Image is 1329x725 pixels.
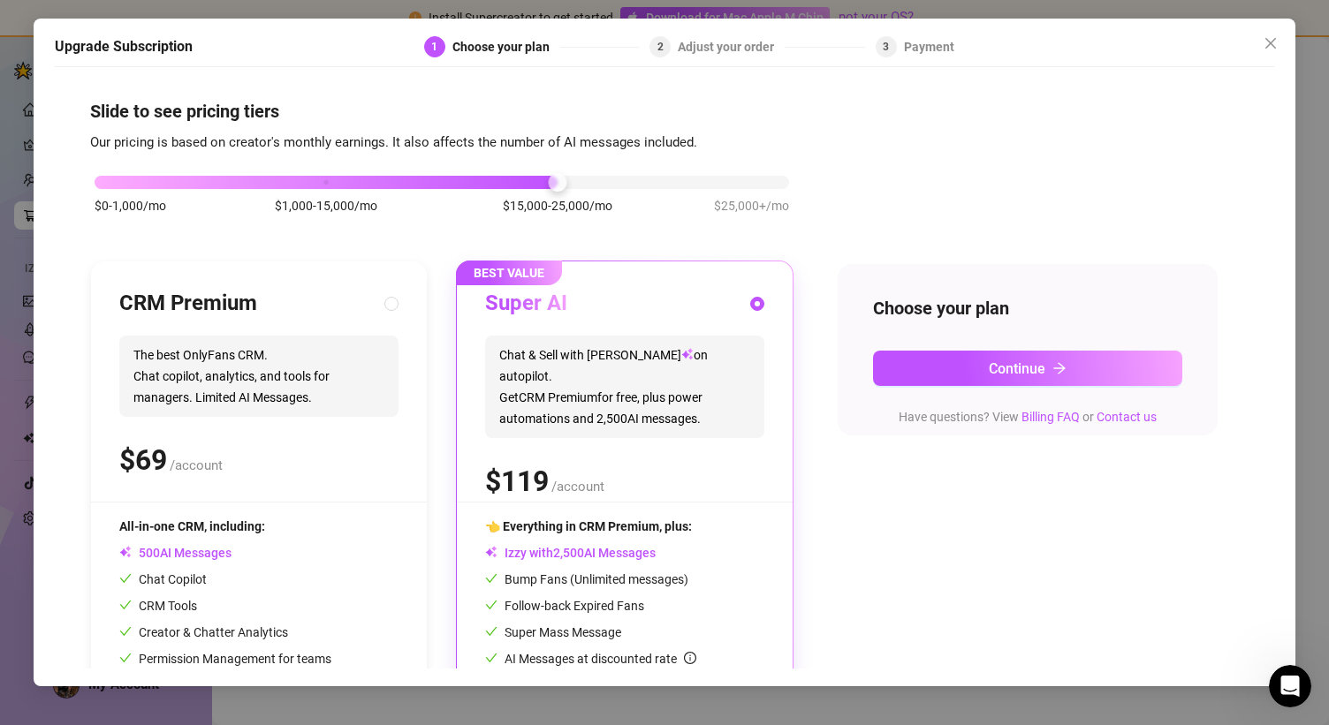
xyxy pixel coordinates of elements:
[119,546,232,560] span: AI Messages
[1021,410,1080,424] a: Billing FAQ
[485,599,644,613] span: Follow-back Expired Fans
[1257,29,1285,57] button: Close
[505,652,696,666] span: AI Messages at discounted rate
[90,99,1240,124] h4: Slide to see pricing tiers
[485,599,497,611] span: check
[119,652,132,664] span: check
[989,360,1045,377] span: Continue
[714,196,789,215] span: $25,000+/mo
[1052,361,1067,375] span: arrow-right
[456,261,562,285] span: BEST VALUE
[485,652,497,664] span: check
[119,290,257,318] h3: CRM Premium
[873,296,1182,321] h4: Choose your plan
[95,196,166,215] span: $0-1,000/mo
[485,336,764,438] span: Chat & Sell with [PERSON_NAME] on autopilot. Get CRM Premium for free, plus power automations and...
[485,546,656,560] span: Izzy with AI Messages
[55,36,193,57] h5: Upgrade Subscription
[1269,665,1311,707] iframe: Intercom live chat
[657,41,664,53] span: 2
[119,625,288,639] span: Creator & Chatter Analytics
[899,410,1157,424] span: Have questions? View or
[119,572,207,586] span: Chat Copilot
[275,196,377,215] span: $1,000-15,000/mo
[485,290,567,318] h3: Super AI
[485,572,688,586] span: Bump Fans (Unlimited messages)
[503,196,612,215] span: $15,000-25,000/mo
[119,519,265,533] span: All-in-one CRM, including:
[90,134,697,150] span: Our pricing is based on creator's monthly earnings. It also affects the number of AI messages inc...
[551,479,604,495] span: /account
[1097,410,1157,424] a: Contact us
[119,443,167,477] span: $
[684,652,696,664] span: info-circle
[485,625,621,639] span: Super Mass Message
[485,572,497,585] span: check
[883,41,889,53] span: 3
[904,36,954,57] div: Payment
[431,41,437,53] span: 1
[485,464,549,498] span: $
[1264,36,1278,50] span: close
[119,599,197,613] span: CRM Tools
[119,625,132,638] span: check
[119,599,132,611] span: check
[873,351,1182,386] button: Continuearrow-right
[1257,36,1285,50] span: Close
[119,652,331,666] span: Permission Management for teams
[170,457,223,473] span: /account
[485,519,692,533] span: 👈 Everything in CRM Premium, plus:
[452,36,560,57] div: Choose your plan
[119,336,399,417] span: The best OnlyFans CRM. Chat copilot, analytics, and tools for managers. Limited AI Messages.
[485,625,497,638] span: check
[678,36,785,57] div: Adjust your order
[119,572,132,585] span: check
